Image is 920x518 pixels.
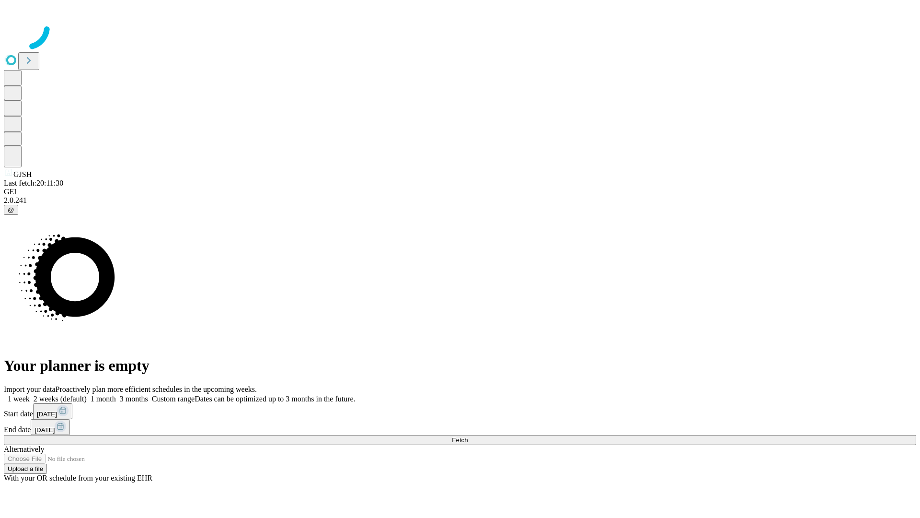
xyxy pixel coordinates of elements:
[4,179,63,187] span: Last fetch: 20:11:30
[33,403,72,419] button: [DATE]
[13,170,32,178] span: GJSH
[4,357,916,375] h1: Your planner is empty
[120,395,148,403] span: 3 months
[4,419,916,435] div: End date
[91,395,116,403] span: 1 month
[4,385,56,393] span: Import your data
[4,445,44,453] span: Alternatively
[8,206,14,213] span: @
[4,196,916,205] div: 2.0.241
[4,435,916,445] button: Fetch
[8,395,30,403] span: 1 week
[31,419,70,435] button: [DATE]
[34,395,87,403] span: 2 weeks (default)
[152,395,195,403] span: Custom range
[34,426,55,434] span: [DATE]
[4,188,916,196] div: GEI
[4,474,152,482] span: With your OR schedule from your existing EHR
[37,411,57,418] span: [DATE]
[452,436,468,444] span: Fetch
[56,385,257,393] span: Proactively plan more efficient schedules in the upcoming weeks.
[4,464,47,474] button: Upload a file
[4,205,18,215] button: @
[4,403,916,419] div: Start date
[195,395,355,403] span: Dates can be optimized up to 3 months in the future.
